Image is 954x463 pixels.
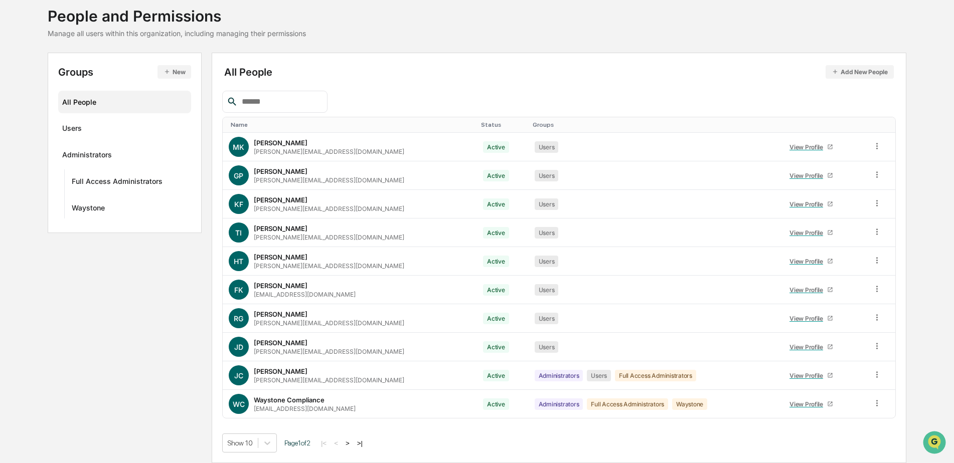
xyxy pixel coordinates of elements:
div: Full Access Administrators [615,370,696,381]
span: Waystone Compliance [31,136,98,144]
button: See all [155,109,183,121]
span: Data Lookup [20,197,63,207]
span: [DATE] [105,136,126,144]
iframe: Open customer support [922,430,949,457]
span: RG [234,314,243,323]
img: Waystone Compliance [10,127,26,143]
a: 🔎Data Lookup [6,193,67,211]
div: Users [535,256,559,267]
a: 🗄️Attestations [69,174,128,192]
a: View Profile [785,396,838,412]
div: Waystone Compliance [254,396,325,404]
div: 🖐️ [10,179,18,187]
div: Users [535,284,559,296]
div: Active [483,341,509,353]
a: Powered byPylon [71,221,121,229]
div: Active [483,313,509,324]
div: Toggle SortBy [231,121,473,128]
span: KF [234,200,243,208]
div: Users [535,170,559,181]
div: Toggle SortBy [481,121,524,128]
div: 🗄️ [73,179,81,187]
div: View Profile [789,372,827,379]
button: |< [318,439,330,447]
div: [PERSON_NAME] [254,367,307,375]
button: < [331,439,341,447]
div: Active [483,370,509,381]
div: Users [535,227,559,239]
a: View Profile [785,311,838,326]
div: [PERSON_NAME][EMAIL_ADDRESS][DOMAIN_NAME] [254,205,404,212]
div: Active [483,141,509,153]
div: Active [483,170,509,181]
div: [PERSON_NAME] [254,196,307,204]
div: Waystone [72,203,105,215]
div: [PERSON_NAME][EMAIL_ADDRESS][DOMAIN_NAME] [254,348,404,355]
button: Start new chat [171,80,183,92]
div: View Profile [789,200,827,208]
a: View Profile [785,254,838,269]
div: Active [483,227,509,239]
div: View Profile [789,286,827,294]
div: [EMAIL_ADDRESS][DOMAIN_NAME] [254,405,356,412]
div: Users [535,313,559,324]
div: [PERSON_NAME][EMAIL_ADDRESS][DOMAIN_NAME] [254,376,404,384]
img: 8933085812038_c878075ebb4cc5468115_72.jpg [21,77,39,95]
div: [PERSON_NAME] [254,167,307,175]
span: MK [233,143,244,151]
a: View Profile [785,139,838,155]
div: View Profile [789,229,827,237]
div: Administrators [535,370,583,381]
div: [PERSON_NAME][EMAIL_ADDRESS][DOMAIN_NAME] [254,234,404,241]
div: Toggle SortBy [874,121,891,128]
div: All People [224,65,894,79]
a: View Profile [785,168,838,183]
span: WC [233,400,245,408]
span: JD [234,343,243,351]
div: Administrators [535,398,583,410]
a: 🖐️Preclearance [6,174,69,192]
div: Toggle SortBy [533,121,775,128]
div: Active [483,198,509,210]
span: GP [234,171,243,180]
div: Full Access Administrators [587,398,668,410]
div: View Profile [789,172,827,179]
div: Users [535,198,559,210]
button: New [157,65,191,79]
div: [PERSON_NAME][EMAIL_ADDRESS][DOMAIN_NAME] [254,176,404,184]
div: Users [62,124,82,136]
a: View Profile [785,196,838,212]
div: View Profile [789,315,827,322]
div: [PERSON_NAME] [254,253,307,261]
div: [PERSON_NAME] [254,282,307,290]
div: [PERSON_NAME][EMAIL_ADDRESS][DOMAIN_NAME] [254,148,404,155]
span: TI [235,228,242,237]
button: > [343,439,353,447]
div: Past conversations [10,111,67,119]
div: Active [483,256,509,267]
div: [PERSON_NAME] [254,139,307,147]
div: 🔎 [10,198,18,206]
div: [PERSON_NAME] [254,310,307,318]
button: Add New People [826,65,894,79]
div: [EMAIL_ADDRESS][DOMAIN_NAME] [254,291,356,298]
div: Active [483,398,509,410]
span: Preclearance [20,178,65,188]
img: 1746055101610-c473b297-6a78-478c-a979-82029cc54cd1 [10,77,28,95]
span: Page 1 of 2 [284,439,310,447]
div: Active [483,284,509,296]
div: [PERSON_NAME][EMAIL_ADDRESS][DOMAIN_NAME] [254,262,404,270]
div: View Profile [789,258,827,265]
div: Start new chat [45,77,165,87]
span: HT [234,257,243,266]
div: [PERSON_NAME] [254,224,307,233]
button: >| [354,439,366,447]
div: Manage all users within this organization, including managing their permissions [48,29,306,38]
span: Pylon [100,221,121,229]
a: View Profile [785,368,838,383]
div: Groups [58,65,191,79]
div: View Profile [789,343,827,351]
p: How can we help? [10,21,183,37]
